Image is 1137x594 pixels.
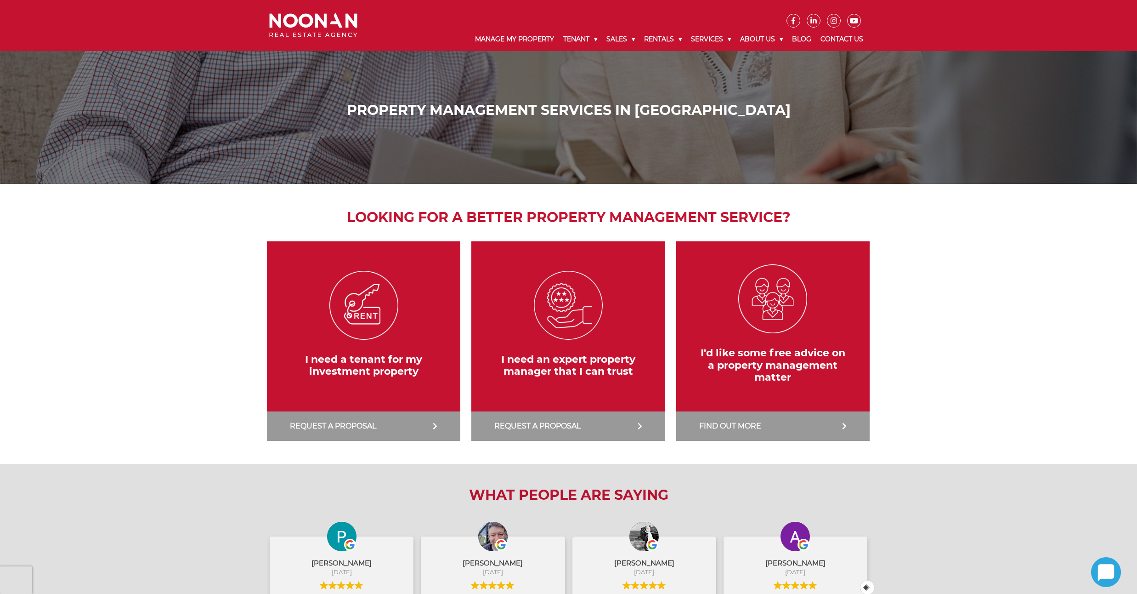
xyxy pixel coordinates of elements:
img: Google [495,539,507,551]
img: Google [328,581,337,589]
a: Manage My Property [470,28,559,51]
img: Google [782,581,791,589]
div: [PERSON_NAME] [277,558,407,568]
img: Jason Maher profile picture [478,522,508,551]
a: Contact Us [816,28,868,51]
img: Google [497,581,505,589]
a: Rentals [639,28,686,51]
img: Google [631,581,639,589]
h1: Property Management Services in [GEOGRAPHIC_DATA] [272,102,865,119]
a: Tenant [559,28,602,51]
div: [DATE] [730,568,860,576]
div: [PERSON_NAME] [579,558,709,568]
img: Google [355,581,363,589]
img: Google [344,539,356,551]
img: Noonan Real Estate Agency [269,13,357,38]
div: [DATE] [428,568,558,576]
img: Google [480,581,488,589]
img: Google [640,581,648,589]
img: Google [791,581,799,589]
img: Google [809,581,817,589]
img: Google [649,581,657,589]
div: [PERSON_NAME] [730,558,860,568]
a: Sales [602,28,639,51]
img: Google [774,581,782,589]
a: Blog [787,28,816,51]
h2: Looking for a better property management service? [262,207,875,228]
img: Google [622,581,631,589]
img: Google [471,581,479,589]
img: Pauline Robinson profile picture [327,522,356,551]
div: [PERSON_NAME] [428,558,558,568]
img: Anwar Ahmad profile picture [781,522,810,551]
img: Google [488,581,497,589]
h2: What People are Saying [262,487,875,503]
img: Google [657,581,666,589]
img: Google [320,581,328,589]
div: [DATE] [277,568,407,576]
img: Google [798,539,809,551]
img: Google [646,539,658,551]
img: Google [337,581,345,589]
a: About Us [735,28,787,51]
img: Google [346,581,354,589]
img: Ashraf Shuvo profile picture [629,522,659,551]
img: Google [506,581,514,589]
img: Google [800,581,808,589]
div: [DATE] [579,568,709,576]
a: Services [686,28,735,51]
